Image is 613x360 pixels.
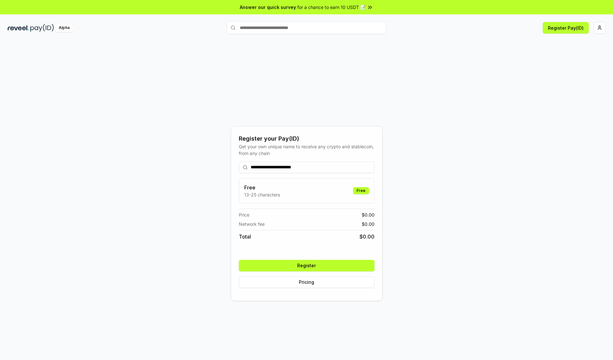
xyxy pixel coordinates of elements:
[239,233,251,240] span: Total
[297,4,366,11] span: for a chance to earn 10 USDT 📝
[244,191,280,198] p: 13-25 characters
[239,143,375,157] div: Get your own unique name to receive any crypto and stablecoin, from any chain
[239,260,375,271] button: Register
[362,211,375,218] span: $ 0.00
[353,187,369,194] div: Free
[30,24,54,32] img: pay_id
[239,221,265,227] span: Network fee
[55,24,73,32] div: Alpha
[239,134,375,143] div: Register your Pay(ID)
[8,24,29,32] img: reveel_dark
[359,233,375,240] span: $ 0.00
[239,211,249,218] span: Price
[543,22,589,33] button: Register Pay(ID)
[244,184,280,191] h3: Free
[362,221,375,227] span: $ 0.00
[239,276,375,288] button: Pricing
[240,4,296,11] span: Answer our quick survey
